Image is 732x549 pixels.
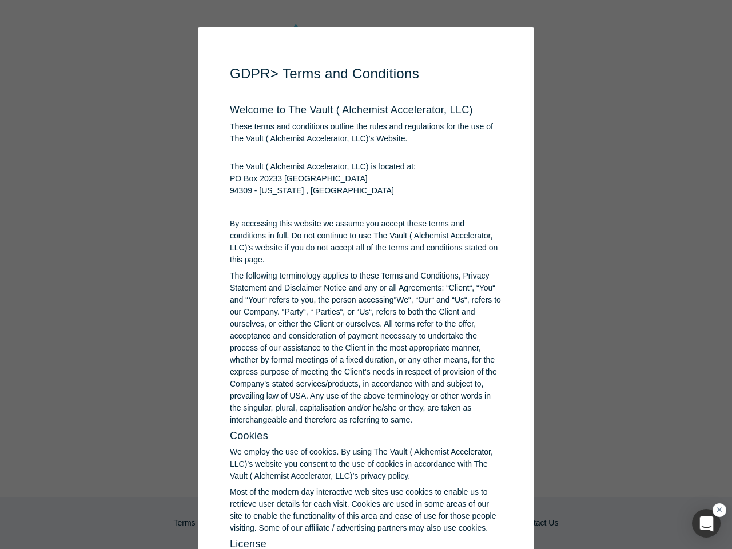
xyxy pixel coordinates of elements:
h1: GDPR > Terms and Conditions [230,63,502,84]
h3: Cookies [230,430,502,443]
p: These terms and conditions outline the rules and regulations for the use of The Vault ( Alchemist... [230,121,502,145]
p: By accessing this website we assume you accept these terms and conditions in full. Do not continu... [230,218,502,266]
address: PO Box 20233 [GEOGRAPHIC_DATA] 94309 - [US_STATE] , [GEOGRAPHIC_DATA] [230,173,502,197]
p: The following terminology applies to these Terms and Conditions, Privacy Statement and Disclaimer... [230,270,502,426]
p: We employ the use of cookies. By using The Vault ( Alchemist Accelerator, LLC)’s website you cons... [230,446,502,482]
h3: Welcome to The Vault ( Alchemist Accelerator, LLC) [230,104,502,117]
p: Most of the modern day interactive web sites use cookies to enable us to retrieve user details fo... [230,486,502,534]
span: The Vault ( Alchemist Accelerator, LLC) is located at: [230,161,502,173]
